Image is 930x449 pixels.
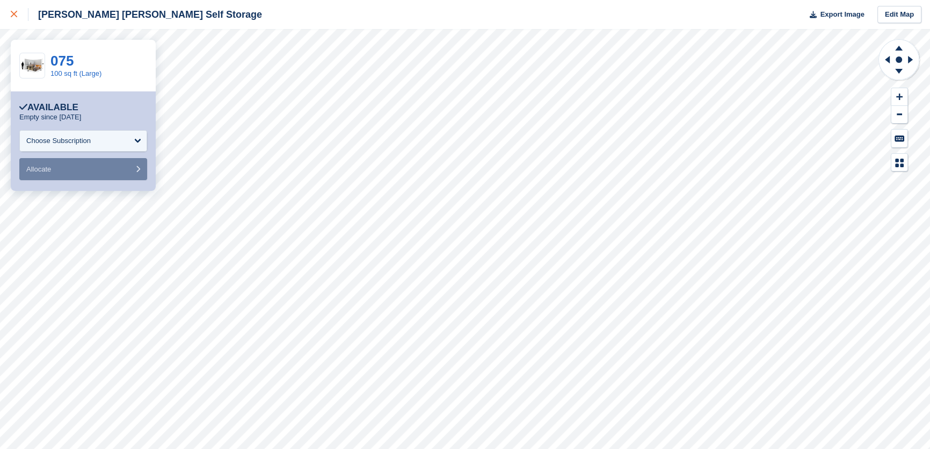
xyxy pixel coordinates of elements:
[26,136,91,146] div: Choose Subscription
[19,158,147,180] button: Allocate
[891,88,907,106] button: Zoom In
[19,102,78,113] div: Available
[820,9,864,20] span: Export Image
[50,69,101,77] a: 100 sq ft (Large)
[891,106,907,124] button: Zoom Out
[891,130,907,147] button: Keyboard Shortcuts
[19,113,81,122] p: Empty since [DATE]
[50,53,74,69] a: 075
[20,56,45,75] img: 100-sqft-unit.jpg
[28,8,262,21] div: [PERSON_NAME] [PERSON_NAME] Self Storage
[26,165,51,173] span: Allocate
[803,6,864,24] button: Export Image
[877,6,921,24] a: Edit Map
[891,154,907,172] button: Map Legend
